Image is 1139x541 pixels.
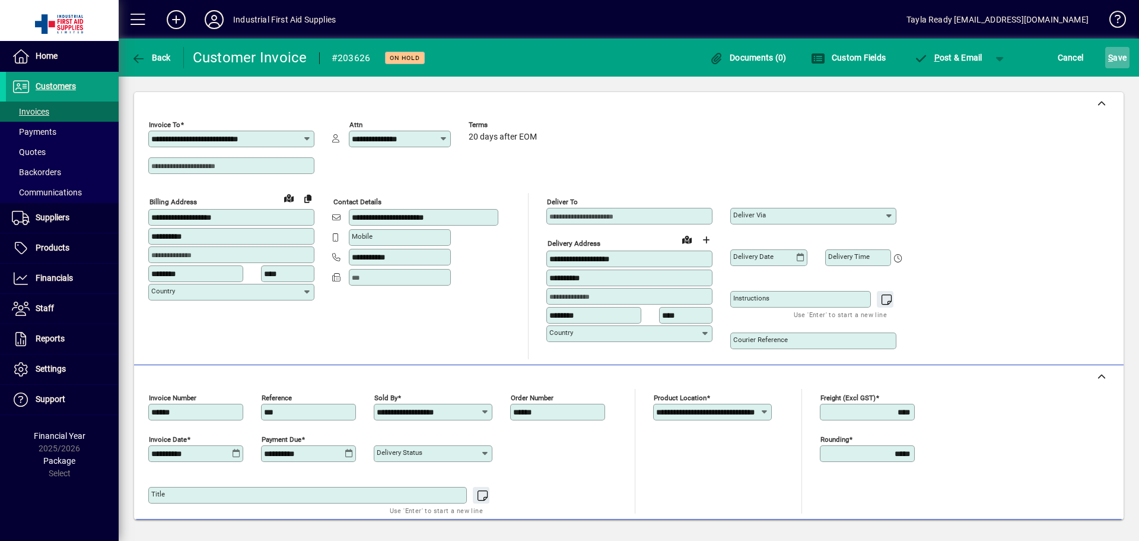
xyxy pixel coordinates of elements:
[34,431,85,441] span: Financial Year
[906,10,1089,29] div: Tayla Ready [EMAIL_ADDRESS][DOMAIN_NAME]
[279,188,298,207] a: View on map
[262,394,292,402] mat-label: Reference
[6,102,119,122] a: Invoices
[511,394,553,402] mat-label: Order number
[710,53,787,62] span: Documents (0)
[195,9,233,30] button: Profile
[828,252,870,261] mat-label: Delivery time
[12,188,82,197] span: Communications
[12,167,61,177] span: Backorders
[36,81,76,91] span: Customers
[377,448,422,457] mat-label: Delivery status
[233,10,336,29] div: Industrial First Aid Supplies
[794,308,887,321] mat-hint: Use 'Enter' to start a new line
[36,303,54,313] span: Staff
[390,504,483,517] mat-hint: Use 'Enter' to start a new line
[677,230,696,249] a: View on map
[6,233,119,263] a: Products
[6,294,119,324] a: Staff
[36,334,65,343] span: Reports
[1058,48,1084,67] span: Cancel
[149,435,187,444] mat-label: Invoice date
[12,127,56,137] span: Payments
[6,264,119,293] a: Financials
[128,47,174,68] button: Back
[733,211,766,219] mat-label: Deliver via
[6,324,119,354] a: Reports
[733,336,788,344] mat-label: Courier Reference
[149,394,196,402] mat-label: Invoice number
[707,47,790,68] button: Documents (0)
[1105,47,1130,68] button: Save
[908,47,988,68] button: Post & Email
[36,243,69,252] span: Products
[6,122,119,142] a: Payments
[654,394,707,402] mat-label: Product location
[43,456,75,466] span: Package
[1108,53,1113,62] span: S
[733,294,769,302] mat-label: Instructions
[262,435,301,444] mat-label: Payment due
[349,121,362,129] mat-label: Attn
[934,53,940,62] span: P
[696,230,715,249] button: Choose address
[374,394,397,402] mat-label: Sold by
[1108,48,1127,67] span: ave
[12,147,46,157] span: Quotes
[6,162,119,182] a: Backorders
[36,213,69,222] span: Suppliers
[914,53,982,62] span: ost & Email
[36,51,58,61] span: Home
[547,198,578,206] mat-label: Deliver To
[6,385,119,415] a: Support
[6,355,119,384] a: Settings
[6,203,119,233] a: Suppliers
[1055,47,1087,68] button: Cancel
[36,364,66,374] span: Settings
[6,42,119,71] a: Home
[469,121,540,129] span: Terms
[808,47,889,68] button: Custom Fields
[352,232,373,241] mat-label: Mobile
[1100,2,1124,41] a: Knowledge Base
[811,53,886,62] span: Custom Fields
[549,328,573,337] mat-label: Country
[131,53,171,62] span: Back
[12,107,49,116] span: Invoices
[151,490,165,498] mat-label: Title
[36,273,73,283] span: Financials
[820,435,849,444] mat-label: Rounding
[390,54,420,62] span: On hold
[733,252,774,261] mat-label: Delivery date
[298,189,317,208] button: Copy to Delivery address
[332,49,371,68] div: #203626
[149,121,180,129] mat-label: Invoice To
[193,48,307,67] div: Customer Invoice
[157,9,195,30] button: Add
[151,287,175,295] mat-label: Country
[119,47,184,68] app-page-header-button: Back
[36,394,65,404] span: Support
[6,182,119,203] a: Communications
[469,132,537,142] span: 20 days after EOM
[6,142,119,162] a: Quotes
[820,394,876,402] mat-label: Freight (excl GST)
